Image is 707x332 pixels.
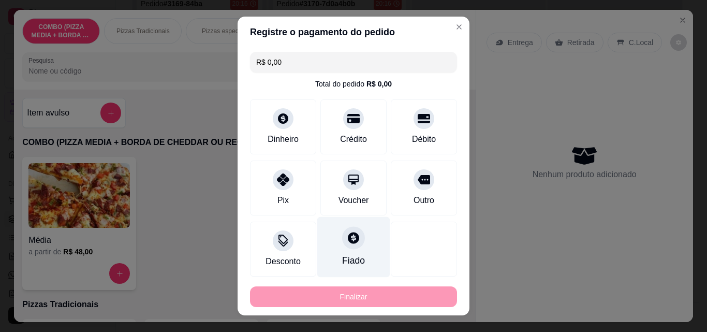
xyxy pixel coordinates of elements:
div: Outro [414,194,434,207]
button: Close [451,19,467,35]
div: Crédito [340,133,367,146]
input: Ex.: hambúrguer de cordeiro [256,52,451,73]
div: Voucher [338,194,369,207]
div: Fiado [342,254,365,267]
div: Dinheiro [268,133,299,146]
div: Desconto [266,255,301,268]
div: Pix [277,194,289,207]
div: Débito [412,133,436,146]
header: Registre o pagamento do pedido [238,17,469,48]
div: R$ 0,00 [366,79,392,89]
div: Total do pedido [315,79,392,89]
